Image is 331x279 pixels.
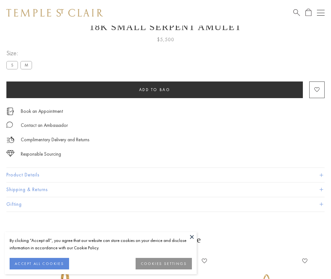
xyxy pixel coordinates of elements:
[6,21,325,32] h1: 18K Small Serpent Amulet
[20,61,32,69] label: M
[21,150,61,158] div: Responsible Sourcing
[6,197,325,212] button: Gifting
[10,258,69,269] button: ACCEPT ALL COOKIES
[21,108,63,115] a: Book an Appointment
[136,258,192,269] button: COOKIES SETTINGS
[157,35,174,44] span: $5,500
[293,9,300,17] a: Search
[6,150,14,157] img: icon_sourcing.svg
[21,136,89,144] p: Complimentary Delivery and Returns
[21,121,68,129] div: Contact an Ambassador
[6,136,14,144] img: icon_delivery.svg
[317,9,325,17] button: Open navigation
[6,48,35,58] span: Size:
[6,9,103,17] img: Temple St. Clair
[10,237,192,252] div: By clicking “Accept all”, you agree that our website can store cookies on your device and disclos...
[139,87,170,92] span: Add to bag
[6,61,18,69] label: S
[6,168,325,182] button: Product Details
[6,121,13,128] img: MessageIcon-01_2.svg
[6,81,303,98] button: Add to bag
[305,9,311,17] a: Open Shopping Bag
[6,182,325,197] button: Shipping & Returns
[6,108,14,115] img: icon_appointment.svg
